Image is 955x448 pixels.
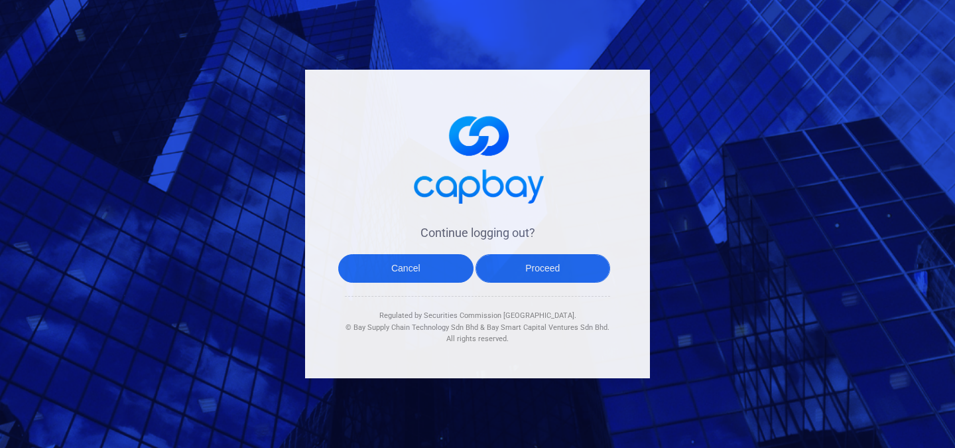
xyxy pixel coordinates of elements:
button: Cancel [338,254,474,283]
div: Regulated by Securities Commission [GEOGRAPHIC_DATA]. & All rights reserved. [345,297,610,345]
img: logo [405,103,550,212]
button: Proceed [476,254,611,283]
span: © Bay Supply Chain Technology Sdn Bhd [346,323,478,332]
h4: Continue logging out? [345,225,610,241]
span: Bay Smart Capital Ventures Sdn Bhd. [487,323,609,332]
